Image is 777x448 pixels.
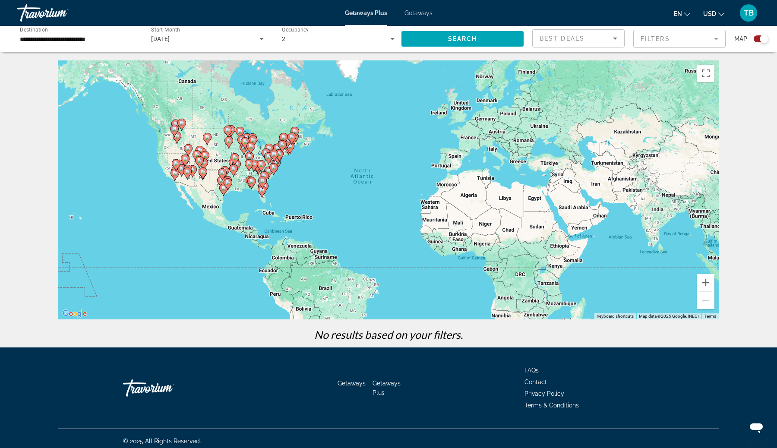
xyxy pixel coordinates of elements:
span: en [674,10,682,17]
span: © 2025 All Rights Reserved. [123,438,201,445]
button: Change currency [703,7,724,20]
a: Travorium [17,2,104,24]
span: Start Month [151,27,180,33]
span: Map data ©2025 Google, INEGI [639,314,699,319]
span: TB [744,9,754,17]
span: USD [703,10,716,17]
button: Filter [633,29,726,48]
a: Getaways [404,9,433,16]
a: Getaways Plus [373,380,401,396]
span: Map [734,33,747,45]
a: Terms (opens in new tab) [704,314,716,319]
button: Zoom out [697,292,714,309]
button: Search [401,31,524,47]
a: Contact [524,379,547,385]
a: Travorium [123,375,209,401]
img: Google [60,308,89,319]
p: No results based on your filters. [54,328,723,341]
a: Getaways [338,380,366,387]
button: Keyboard shortcuts [597,313,634,319]
button: Zoom in [697,274,714,291]
iframe: Button to launch messaging window [742,413,770,441]
span: Occupancy [282,27,309,33]
a: Getaways Plus [345,9,387,16]
mat-select: Sort by [540,33,617,44]
a: Privacy Policy [524,390,564,397]
span: Best Deals [540,35,584,42]
span: Search [448,35,477,42]
button: Toggle fullscreen view [697,65,714,82]
a: FAQs [524,367,539,374]
button: Change language [674,7,690,20]
a: Terms & Conditions [524,402,579,409]
span: [DATE] [151,35,170,42]
a: Open this area in Google Maps (opens a new window) [60,308,89,319]
span: Destination [20,26,48,32]
span: 2 [282,35,285,42]
button: User Menu [737,4,760,22]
